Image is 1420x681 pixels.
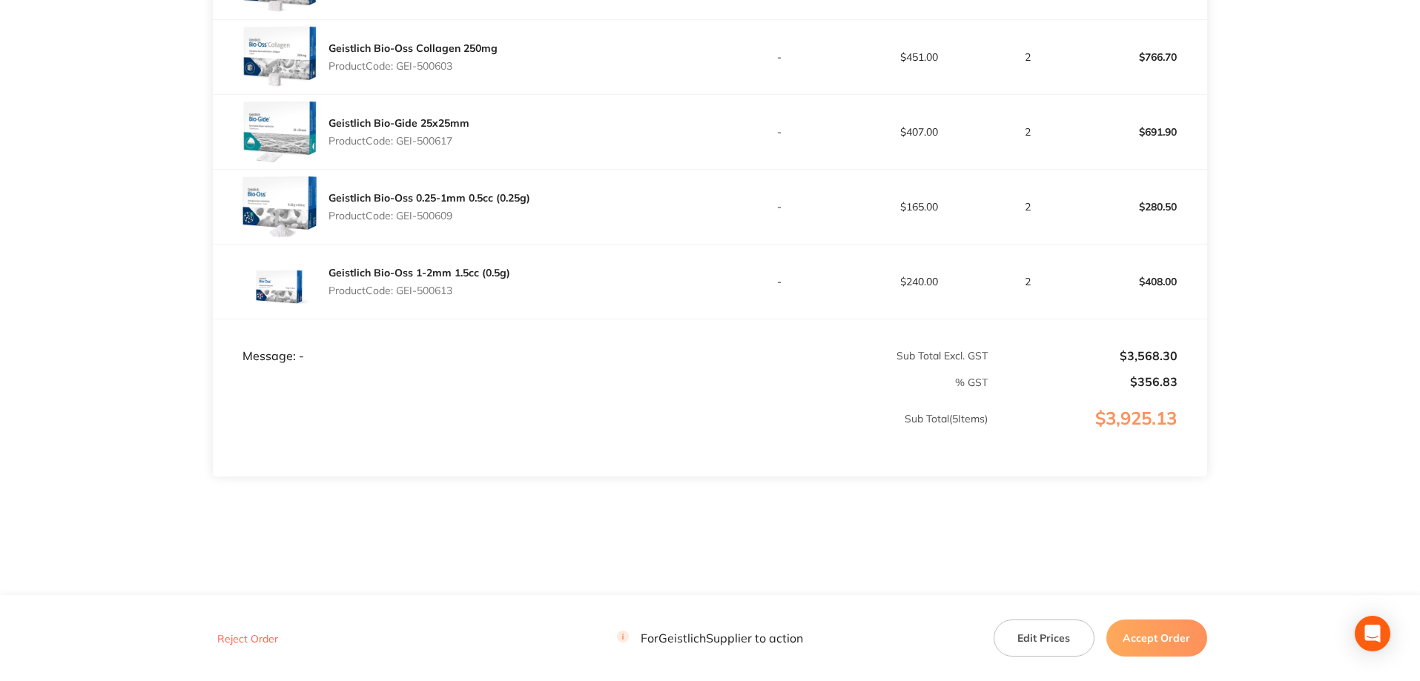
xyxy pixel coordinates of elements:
[989,408,1206,459] p: $3,925.13
[1069,264,1206,299] p: $408.00
[328,60,498,72] p: Product Code: GEI-500603
[850,276,988,288] p: $240.00
[989,51,1067,63] p: 2
[328,41,498,55] a: Geistlich Bio-Oss Collagen 250mg
[214,376,988,388] p: % GST
[850,51,988,63] p: $451.00
[989,349,1178,362] p: $3,568.30
[1069,39,1206,75] p: $766.70
[214,413,988,454] p: Sub Total ( 5 Items)
[328,210,530,222] p: Product Code: GEI-500609
[1106,619,1207,657] button: Accept Order
[213,632,283,645] button: Reject Order
[242,95,317,169] img: em91ZjJpaw
[617,631,803,645] p: For Geistlich Supplier to action
[242,170,317,244] img: bHBscHk4eA
[328,135,469,147] p: Product Code: GEI-500617
[328,191,530,205] a: Geistlich Bio-Oss 0.25-1mm 0.5cc (0.25g)
[213,319,710,364] td: Message: -
[1355,616,1390,651] div: Open Intercom Messenger
[989,276,1067,288] p: 2
[328,285,510,296] p: Product Code: GEI-500613
[989,201,1067,213] p: 2
[242,20,317,94] img: a2p4cmVzbg
[989,126,1067,138] p: 2
[1069,114,1206,150] p: $691.90
[242,245,317,319] img: cXIwd2NydQ
[994,619,1094,657] button: Edit Prices
[711,276,849,288] p: -
[1069,189,1206,225] p: $280.50
[711,350,988,362] p: Sub Total Excl. GST
[989,375,1178,388] p: $356.83
[328,266,510,279] a: Geistlich Bio-Oss 1-2mm 1.5cc (0.5g)
[711,201,849,213] p: -
[711,126,849,138] p: -
[850,126,988,138] p: $407.00
[328,116,469,130] a: Geistlich Bio-Gide 25x25mm
[850,201,988,213] p: $165.00
[711,51,849,63] p: -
